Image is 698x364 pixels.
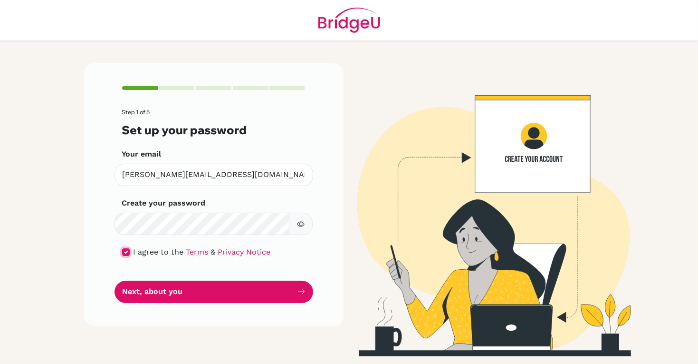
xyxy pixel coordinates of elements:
h3: Set up your password [122,123,306,137]
label: Your email [122,148,162,160]
span: I agree to the [134,247,184,256]
button: Next, about you [115,281,313,303]
span: Step 1 of 5 [122,108,150,116]
input: Insert your email* [115,164,313,186]
span: & [211,247,216,256]
a: Terms [186,247,209,256]
a: Privacy Notice [218,247,271,256]
label: Create your password [122,197,206,209]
